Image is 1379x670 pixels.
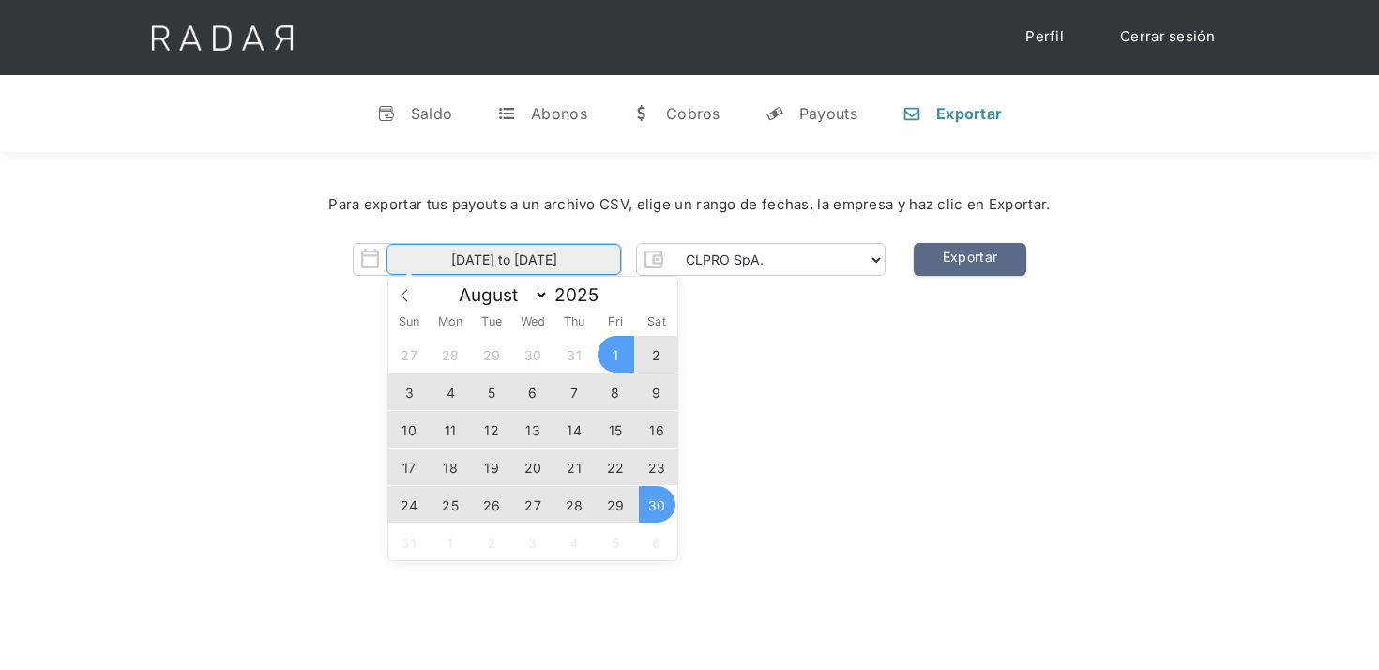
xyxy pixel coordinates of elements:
[474,486,510,523] span: August 26, 2025
[391,373,428,410] span: August 3, 2025
[556,524,593,560] span: September 4, 2025
[411,104,453,123] div: Saldo
[449,283,549,307] select: Month
[432,524,469,560] span: September 1, 2025
[515,336,552,373] span: July 30, 2025
[391,486,428,523] span: August 24, 2025
[391,524,428,560] span: August 31, 2025
[553,316,595,328] span: Thu
[515,486,552,523] span: August 27, 2025
[914,243,1026,276] a: Exportar
[598,449,634,485] span: August 22, 2025
[515,411,552,448] span: August 13, 2025
[353,243,886,276] form: Form
[598,486,634,523] span: August 29, 2025
[515,449,552,485] span: August 20, 2025
[430,316,471,328] span: Mon
[1101,19,1234,55] a: Cerrar sesión
[666,104,720,123] div: Cobros
[474,336,510,373] span: July 29, 2025
[598,336,634,373] span: August 1, 2025
[388,316,430,328] span: Sun
[639,449,675,485] span: August 23, 2025
[556,373,593,410] span: August 7, 2025
[432,449,469,485] span: August 18, 2025
[902,104,921,123] div: n
[598,411,634,448] span: August 15, 2025
[639,486,675,523] span: August 30, 2025
[432,373,469,410] span: August 4, 2025
[1007,19,1083,55] a: Perfil
[432,486,469,523] span: August 25, 2025
[598,524,634,560] span: September 5, 2025
[765,104,784,123] div: y
[474,449,510,485] span: August 19, 2025
[595,316,636,328] span: Fri
[515,373,552,410] span: August 6, 2025
[474,411,510,448] span: August 12, 2025
[639,336,675,373] span: August 2, 2025
[556,486,593,523] span: August 28, 2025
[391,449,428,485] span: August 17, 2025
[56,194,1323,216] div: Para exportar tus payouts a un archivo CSV, elige un rango de fechas, la empresa y haz clic en Ex...
[556,411,593,448] span: August 14, 2025
[936,104,1002,123] div: Exportar
[391,411,428,448] span: August 10, 2025
[377,104,396,123] div: v
[432,411,469,448] span: August 11, 2025
[556,449,593,485] span: August 21, 2025
[639,373,675,410] span: August 9, 2025
[474,373,510,410] span: August 5, 2025
[515,524,552,560] span: September 3, 2025
[632,104,651,123] div: w
[636,316,677,328] span: Sat
[512,316,553,328] span: Wed
[391,336,428,373] span: July 27, 2025
[474,524,510,560] span: September 2, 2025
[549,284,616,306] input: Year
[799,104,857,123] div: Payouts
[471,316,512,328] span: Tue
[497,104,516,123] div: t
[432,336,469,373] span: July 28, 2025
[531,104,587,123] div: Abonos
[639,524,675,560] span: September 6, 2025
[556,336,593,373] span: July 31, 2025
[639,411,675,448] span: August 16, 2025
[598,373,634,410] span: August 8, 2025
